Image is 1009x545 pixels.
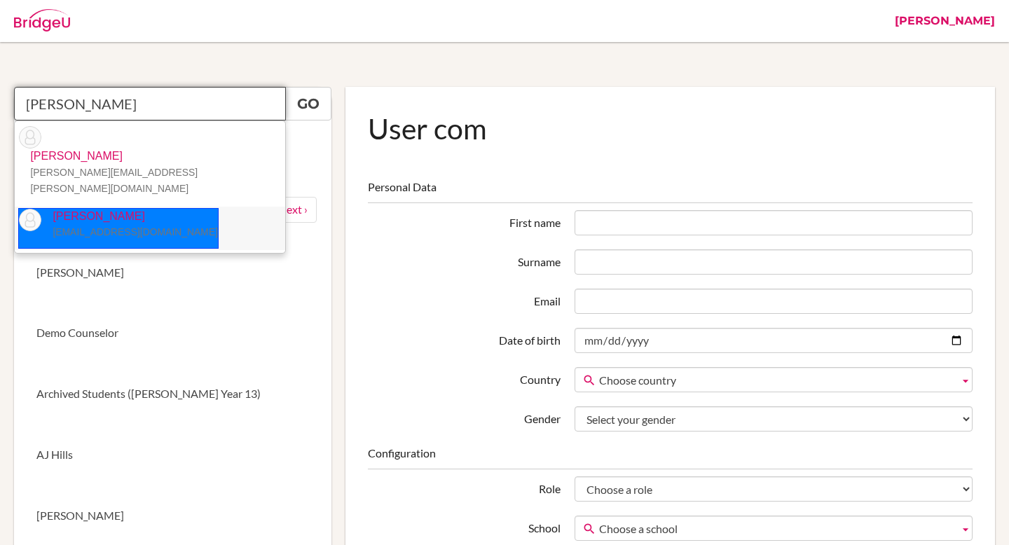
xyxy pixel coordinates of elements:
a: [PERSON_NAME] [14,242,331,303]
label: Surname [361,249,567,270]
a: New User [14,120,331,181]
p: [PERSON_NAME] [41,209,218,241]
p: [PERSON_NAME] [19,149,274,197]
a: next [269,197,317,223]
img: Bridge-U [14,9,70,32]
span: Choose country [599,368,954,393]
img: thumb_default-9baad8e6c595f6d87dbccf3bc005204999cb094ff98a76d4c88bb8097aa52fd3.png [19,209,41,231]
small: [EMAIL_ADDRESS][DOMAIN_NAME] [53,226,218,237]
img: thumb_default-9baad8e6c595f6d87dbccf3bc005204999cb094ff98a76d4c88bb8097aa52fd3.png [19,126,41,149]
small: [PERSON_NAME][EMAIL_ADDRESS][PERSON_NAME][DOMAIN_NAME] [30,167,198,194]
a: AJ Hills [14,425,331,485]
label: School [361,516,567,537]
span: Choose a school [599,516,954,541]
a: Demo Counselor [14,303,331,364]
h1: User com [368,109,973,148]
label: Gender [361,406,567,427]
legend: Personal Data [368,179,973,203]
a: Go [285,87,331,120]
input: Quicksearch user [14,87,286,120]
label: Email [361,289,567,310]
label: Country [361,367,567,388]
label: Date of birth [361,328,567,349]
legend: Configuration [368,446,973,469]
label: Role [361,476,567,497]
a: Archived Students ([PERSON_NAME] Year 13) [14,364,331,425]
label: First name [361,210,567,231]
